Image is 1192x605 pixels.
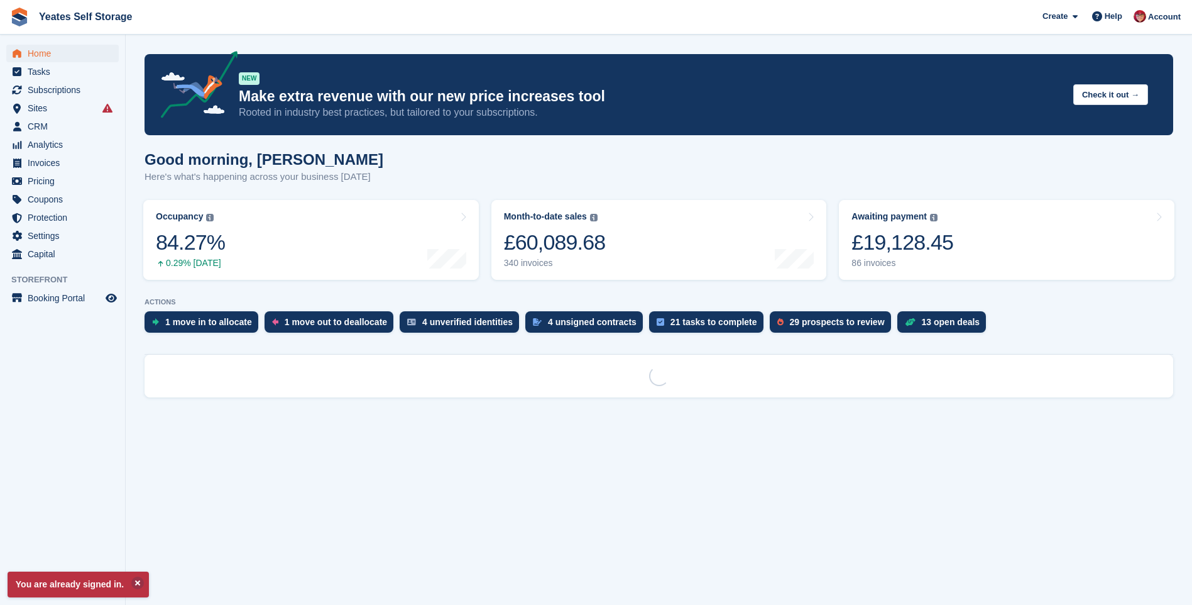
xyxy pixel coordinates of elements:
a: menu [6,172,119,190]
p: ACTIONS [145,298,1173,306]
div: 4 unsigned contracts [548,317,637,327]
a: 21 tasks to complete [649,311,770,339]
span: Home [28,45,103,62]
img: stora-icon-8386f47178a22dfd0bd8f6a31ec36ba5ce8667c1dd55bd0f319d3a0aa187defe.svg [10,8,29,26]
span: Coupons [28,191,103,208]
img: verify_identity-adf6edd0f0f0b5bbfe63781bf79b02c33cf7c696d77639b501bdc392416b5a36.svg [407,318,416,326]
a: Preview store [104,291,119,306]
a: 29 prospects to review [770,311,897,339]
div: 1 move out to deallocate [285,317,387,327]
img: icon-info-grey-7440780725fd019a000dd9b08b2336e03edf1995a4989e88bcd33f0948082b44.svg [930,214,938,221]
a: Awaiting payment £19,128.45 86 invoices [839,200,1174,280]
a: Yeates Self Storage [34,6,138,27]
div: Month-to-date sales [504,211,587,222]
a: 13 open deals [897,311,993,339]
p: Rooted in industry best practices, but tailored to your subscriptions. [239,106,1063,119]
a: Month-to-date sales £60,089.68 340 invoices [491,200,827,280]
span: Help [1105,10,1122,23]
i: Smart entry sync failures have occurred [102,103,112,113]
a: menu [6,136,119,153]
img: task-75834270c22a3079a89374b754ae025e5fb1db73e45f91037f5363f120a921f8.svg [657,318,664,326]
h1: Good morning, [PERSON_NAME] [145,151,383,168]
p: Make extra revenue with our new price increases tool [239,87,1063,106]
span: Account [1148,11,1181,23]
span: Analytics [28,136,103,153]
span: Invoices [28,154,103,172]
div: 4 unverified identities [422,317,513,327]
img: icon-info-grey-7440780725fd019a000dd9b08b2336e03edf1995a4989e88bcd33f0948082b44.svg [590,214,598,221]
a: menu [6,118,119,135]
span: CRM [28,118,103,135]
div: 1 move in to allocate [165,317,252,327]
div: £19,128.45 [851,230,953,255]
span: Capital [28,245,103,263]
a: 1 move out to deallocate [265,311,400,339]
div: £60,089.68 [504,230,606,255]
a: menu [6,227,119,245]
img: Wendie Tanner [1134,10,1146,23]
a: 4 unsigned contracts [525,311,649,339]
img: deal-1b604bf984904fb50ccaf53a9ad4b4a5d6e5aea283cecdc64d6e3604feb123c2.svg [905,318,916,326]
button: Check it out → [1073,84,1148,105]
div: 0.29% [DATE] [156,258,225,269]
div: 340 invoices [504,258,606,269]
span: Sites [28,99,103,117]
a: menu [6,191,119,208]
img: prospect-51fa495bee0391a8d652442698ab0144808aea92771e9ea1ae160a38d050c398.svg [777,318,784,326]
p: Here's what's happening across your business [DATE] [145,170,383,184]
span: Settings [28,227,103,245]
span: Tasks [28,63,103,80]
p: You are already signed in. [8,572,149,597]
a: Occupancy 84.27% 0.29% [DATE] [143,200,479,280]
img: icon-info-grey-7440780725fd019a000dd9b08b2336e03edf1995a4989e88bcd33f0948082b44.svg [206,214,214,221]
div: 13 open deals [922,317,980,327]
a: menu [6,45,119,62]
img: contract_signature_icon-13c848040528278c33f63329250d36e43548de30e8caae1d1a13099fd9432cc5.svg [533,318,542,326]
a: menu [6,99,119,117]
a: menu [6,63,119,80]
a: 1 move in to allocate [145,311,265,339]
a: menu [6,209,119,226]
a: menu [6,289,119,307]
img: move_ins_to_allocate_icon-fdf77a2bb77ea45bf5b3d319d69a93e2d87916cf1d5bf7949dd705db3b84f3ca.svg [152,318,159,326]
a: menu [6,81,119,99]
img: move_outs_to_deallocate_icon-f764333ba52eb49d3ac5e1228854f67142a1ed5810a6f6cc68b1a99e826820c5.svg [272,318,278,326]
div: 86 invoices [851,258,953,269]
span: Storefront [11,274,125,286]
span: Booking Portal [28,289,103,307]
div: Awaiting payment [851,211,927,222]
div: 29 prospects to review [790,317,885,327]
span: Pricing [28,172,103,190]
a: menu [6,245,119,263]
img: price-adjustments-announcement-icon-8257ccfd72463d97f412b2fc003d46551f7dbcb40ab6d574587a9cd5c0d94... [150,51,238,123]
a: 4 unverified identities [400,311,525,339]
span: Create [1042,10,1068,23]
span: Protection [28,209,103,226]
div: NEW [239,72,260,85]
div: Occupancy [156,211,203,222]
div: 84.27% [156,230,225,255]
span: Subscriptions [28,81,103,99]
div: 21 tasks to complete [670,317,757,327]
a: menu [6,154,119,172]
